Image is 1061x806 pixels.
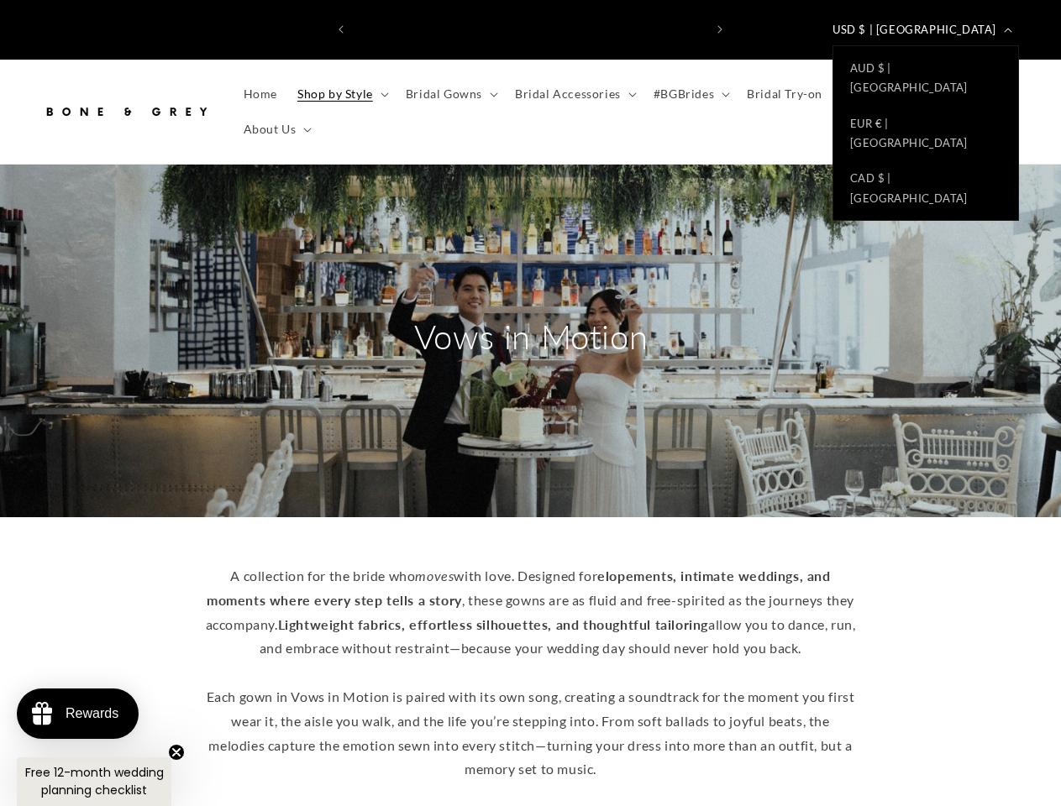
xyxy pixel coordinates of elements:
span: CAD $ | [850,169,891,188]
a: CAD $ |[GEOGRAPHIC_DATA] [833,161,1018,217]
img: Bone and Grey Bridal [42,93,210,130]
button: Close teaser [168,744,185,761]
a: [GEOGRAPHIC_DATA] [833,217,1018,272]
span: Home [244,86,277,102]
div: Free 12-month wedding planning checklistClose teaser [17,757,171,806]
strong: Lightweight fabrics, effortless silhouettes, and thoughtful tailoring [278,616,708,632]
a: Bone and Grey Bridal [36,86,217,136]
span: EUR € | [850,114,889,133]
span: Shop by Style [297,86,373,102]
span: Free 12-month wedding planning checklist [25,764,164,798]
span: USD $ | [GEOGRAPHIC_DATA] [833,22,996,39]
h2: Vows in Motion [371,315,691,359]
summary: Bridal Gowns [396,76,505,112]
a: Home [234,76,287,112]
span: Bridal Try-on [747,86,822,102]
div: Rewards [66,706,118,721]
summary: About Us [234,112,319,147]
summary: Bridal Accessories [505,76,643,112]
span: Bridal Accessories [515,86,621,102]
a: AUD $ |[GEOGRAPHIC_DATA] [833,50,1018,106]
button: Next announcement [701,13,738,45]
a: EUR € |[GEOGRAPHIC_DATA] [833,106,1018,161]
button: USD $ | [GEOGRAPHIC_DATA] [822,13,1019,45]
button: Previous announcement [323,13,360,45]
span: About Us [244,122,297,137]
span: #BGBrides [654,86,714,102]
summary: Shop by Style [287,76,396,112]
strong: elopements, intimate weddings, and moments where every step tells a story [207,568,831,608]
a: Bridal Try-on [737,76,833,112]
span: AUD $ | [850,59,891,78]
em: moves [415,568,454,584]
span: Bridal Gowns [406,86,482,102]
summary: #BGBrides [643,76,737,112]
